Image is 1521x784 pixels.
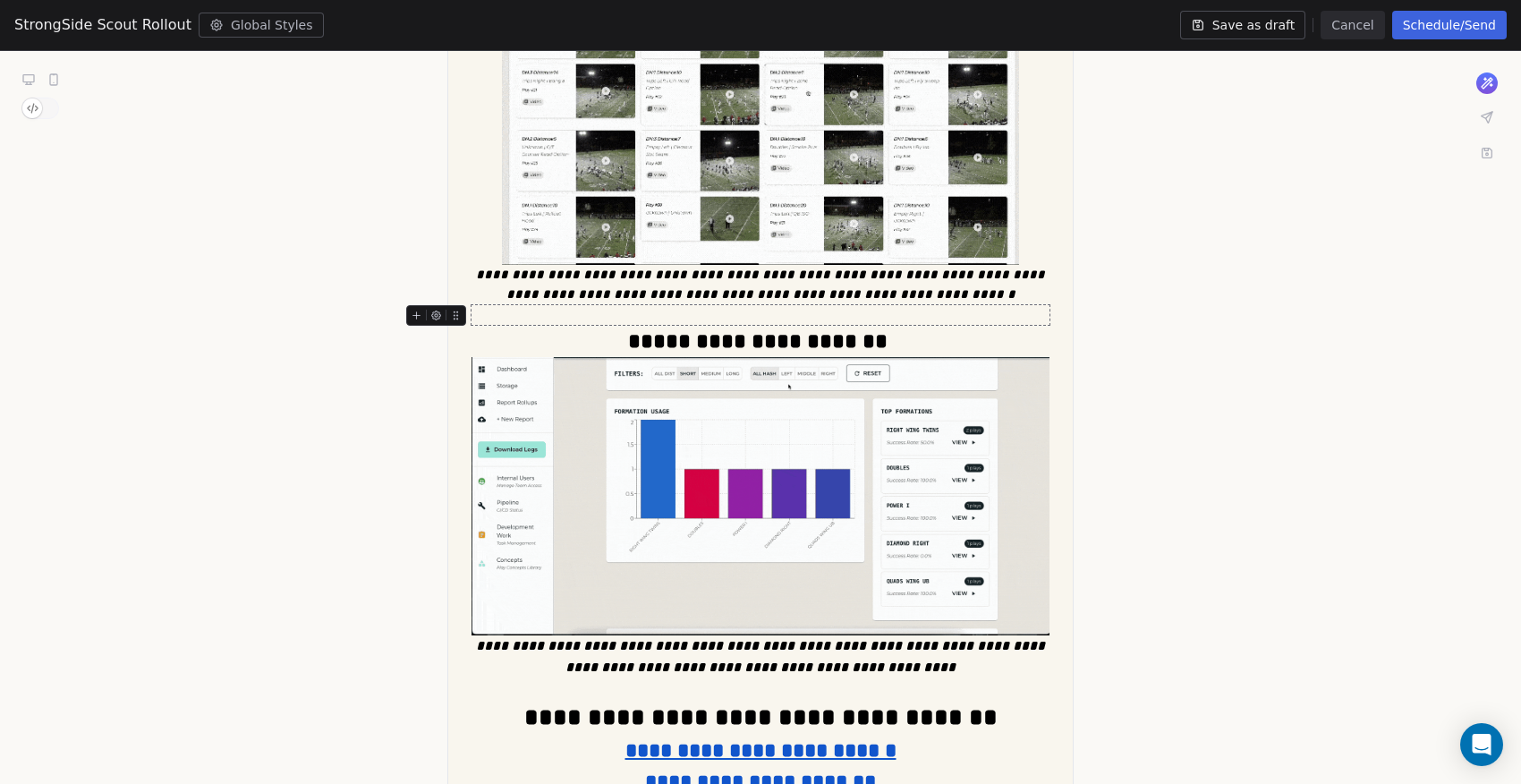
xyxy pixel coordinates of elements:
div: Open Intercom Messenger [1460,723,1503,766]
button: Schedule/Send [1392,11,1507,39]
button: Global Styles [199,13,324,38]
button: Save as draft [1180,11,1306,39]
span: StrongSide Scout Rollout [14,14,191,36]
button: Cancel [1321,11,1384,39]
